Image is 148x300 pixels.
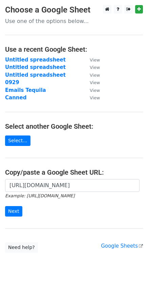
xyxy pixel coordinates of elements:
a: View [83,57,100,63]
a: Untitled spreadsheet [5,72,66,78]
small: View [90,80,100,85]
a: Untitled spreadsheet [5,64,66,70]
iframe: Chat Widget [114,268,148,300]
small: Example: [URL][DOMAIN_NAME] [5,193,75,198]
h4: Select another Google Sheet: [5,122,143,130]
p: Use one of the options below... [5,18,143,25]
input: Next [5,206,22,217]
small: View [90,73,100,78]
h4: Copy/paste a Google Sheet URL: [5,168,143,176]
h4: Use a recent Google Sheet: [5,45,143,53]
a: View [83,95,100,101]
small: View [90,95,100,100]
a: Untitled spreadsheet [5,57,66,63]
a: View [83,72,100,78]
input: Paste your Google Sheet URL here [5,179,140,192]
a: 0929 [5,79,19,85]
a: Select... [5,135,30,146]
small: View [90,57,100,62]
small: View [90,65,100,70]
a: Canned [5,95,26,101]
h3: Choose a Google Sheet [5,5,143,15]
small: View [90,88,100,93]
a: View [83,79,100,85]
a: Google Sheets [101,243,143,249]
a: View [83,64,100,70]
a: Emails Tequila [5,87,46,93]
a: Need help? [5,242,38,253]
a: View [83,87,100,93]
